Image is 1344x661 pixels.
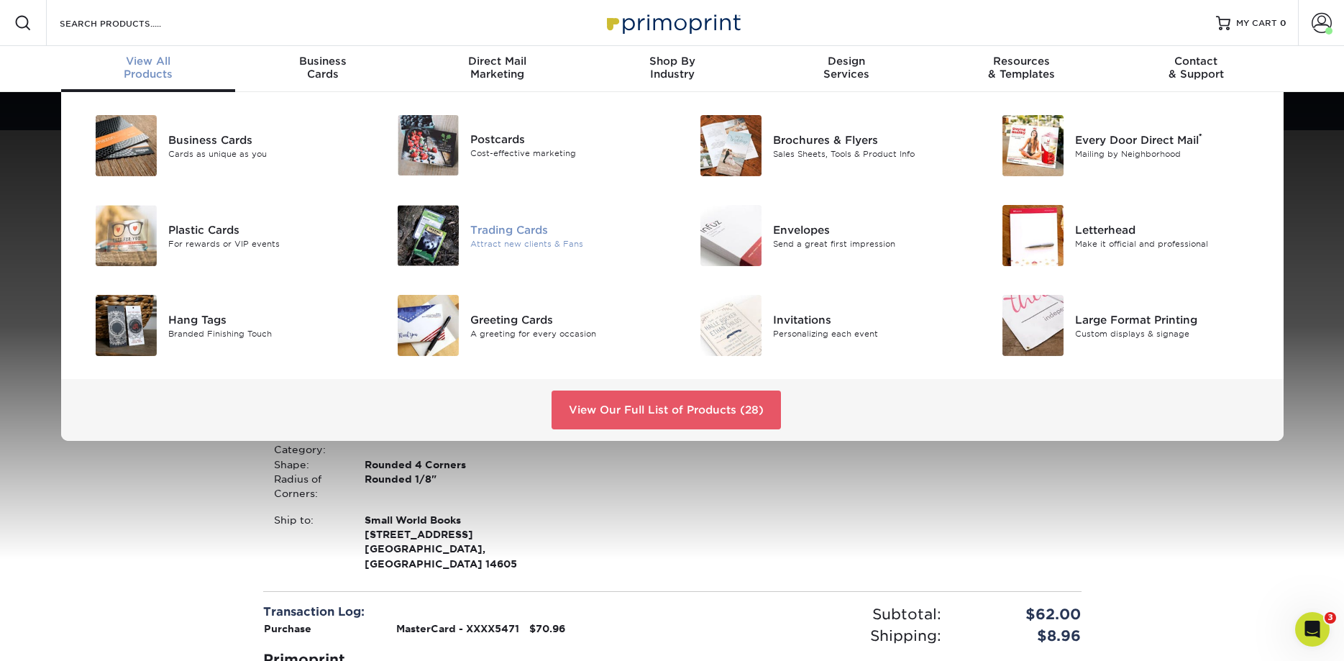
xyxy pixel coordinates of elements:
[672,603,952,625] div: Subtotal:
[985,199,1266,272] a: Letterhead Letterhead Make it official and professional
[700,115,762,176] img: Brochures & Flyers
[168,222,359,237] div: Plastic Cards
[1075,132,1266,147] div: Every Door Direct Mail
[759,46,934,92] a: DesignServices
[1109,46,1284,92] a: Contact& Support
[585,55,759,81] div: Industry
[168,311,359,327] div: Hang Tags
[396,623,519,634] strong: MasterCard - XXXX5471
[773,132,964,147] div: Brochures & Flyers
[934,46,1109,92] a: Resources& Templates
[58,14,198,32] input: SEARCH PRODUCTS.....
[759,55,934,81] div: Services
[264,623,311,634] strong: Purchase
[78,109,360,182] a: Business Cards Business Cards Cards as unique as you
[1075,147,1266,160] div: Mailing by Neighborhood
[529,623,565,634] strong: $70.96
[1002,205,1064,266] img: Letterhead
[470,327,661,339] div: A greeting for every occasion
[773,147,964,160] div: Sales Sheets, Tools & Product Info
[235,55,410,68] span: Business
[585,46,759,92] a: Shop ByIndustry
[700,205,762,266] img: Envelopes
[78,289,360,362] a: Hang Tags Hang Tags Branded Finishing Touch
[1199,132,1202,142] sup: ®
[1325,612,1336,624] span: 3
[78,199,360,272] a: Plastic Cards Plastic Cards For rewards or VIP events
[398,295,459,356] img: Greeting Cards
[235,46,410,92] a: BusinessCards
[1075,222,1266,237] div: Letterhead
[1109,55,1284,81] div: & Support
[700,295,762,356] img: Invitations
[235,55,410,81] div: Cards
[410,46,585,92] a: Direct MailMarketing
[552,391,781,429] a: View Our Full List of Products (28)
[1002,115,1064,176] img: Every Door Direct Mail
[380,289,662,362] a: Greeting Cards Greeting Cards A greeting for every occasion
[1075,311,1266,327] div: Large Format Printing
[398,205,459,266] img: Trading Cards
[683,199,964,272] a: Envelopes Envelopes Send a great first impression
[365,513,525,570] strong: [GEOGRAPHIC_DATA], [GEOGRAPHIC_DATA] 14605
[759,55,934,68] span: Design
[96,205,157,266] img: Plastic Cards
[1295,612,1330,647] iframe: Intercom live chat
[470,222,661,237] div: Trading Cards
[61,55,236,81] div: Products
[585,55,759,68] span: Shop By
[168,237,359,250] div: For rewards or VIP events
[773,327,964,339] div: Personalizing each event
[1075,327,1266,339] div: Custom displays & signage
[773,222,964,237] div: Envelopes
[470,132,661,147] div: Postcards
[470,311,661,327] div: Greeting Cards
[168,327,359,339] div: Branded Finishing Touch
[672,625,952,647] div: Shipping:
[934,55,1109,68] span: Resources
[61,55,236,68] span: View All
[985,109,1266,182] a: Every Door Direct Mail Every Door Direct Mail® Mailing by Neighborhood
[470,237,661,250] div: Attract new clients & Fans
[168,147,359,160] div: Cards as unique as you
[263,603,662,621] div: Transaction Log:
[683,289,964,362] a: Invitations Invitations Personalizing each event
[410,55,585,81] div: Marketing
[1236,17,1277,29] span: MY CART
[600,7,744,38] img: Primoprint
[168,132,359,147] div: Business Cards
[934,55,1109,81] div: & Templates
[96,115,157,176] img: Business Cards
[380,199,662,272] a: Trading Cards Trading Cards Attract new clients & Fans
[61,46,236,92] a: View AllProducts
[683,109,964,182] a: Brochures & Flyers Brochures & Flyers Sales Sheets, Tools & Product Info
[410,55,585,68] span: Direct Mail
[773,237,964,250] div: Send a great first impression
[773,311,964,327] div: Invitations
[1280,18,1286,28] span: 0
[952,603,1092,625] div: $62.00
[1002,295,1064,356] img: Large Format Printing
[380,109,662,181] a: Postcards Postcards Cost-effective marketing
[470,147,661,160] div: Cost-effective marketing
[398,115,459,175] img: Postcards
[96,295,157,356] img: Hang Tags
[952,625,1092,647] div: $8.96
[985,289,1266,362] a: Large Format Printing Large Format Printing Custom displays & signage
[1075,237,1266,250] div: Make it official and professional
[1109,55,1284,68] span: Contact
